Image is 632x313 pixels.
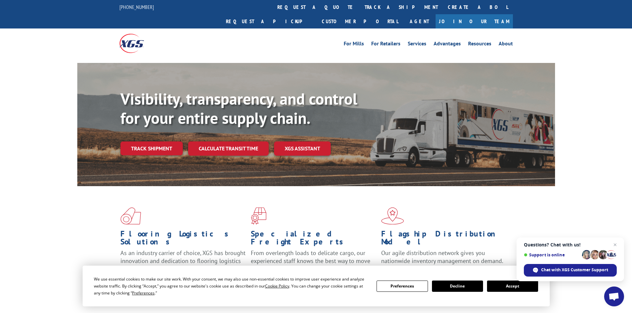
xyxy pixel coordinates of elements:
a: Request a pickup [221,14,317,28]
span: Support is online [524,252,580,257]
a: For Retailers [371,41,400,48]
span: Questions? Chat with us! [524,242,617,247]
a: [PHONE_NUMBER] [119,4,154,10]
a: Advantages [434,41,461,48]
span: Our agile distribution network gives you nationwide inventory management on demand. [381,249,503,265]
div: Open chat [604,287,624,306]
h1: Specialized Freight Experts [251,230,376,249]
span: Cookie Policy [265,283,289,289]
a: XGS ASSISTANT [274,141,331,156]
span: Preferences [132,290,155,296]
a: Customer Portal [317,14,403,28]
h1: Flooring Logistics Solutions [120,230,246,249]
a: Services [408,41,426,48]
img: xgs-icon-focused-on-flooring-red [251,207,266,225]
a: Join Our Team [436,14,513,28]
span: Chat with XGS Customer Support [541,267,608,273]
a: About [499,41,513,48]
div: We use essential cookies to make our site work. With your consent, we may also use non-essential ... [94,276,369,296]
p: From overlength loads to delicate cargo, our experienced staff knows the best way to move your fr... [251,249,376,279]
img: xgs-icon-total-supply-chain-intelligence-red [120,207,141,225]
span: As an industry carrier of choice, XGS has brought innovation and dedication to flooring logistics... [120,249,246,273]
a: Calculate transit time [188,141,269,156]
span: Close chat [611,241,619,249]
button: Preferences [377,281,428,292]
div: Cookie Consent Prompt [83,266,550,306]
a: Agent [403,14,436,28]
div: Chat with XGS Customer Support [524,264,617,277]
button: Decline [432,281,483,292]
b: Visibility, transparency, and control for your entire supply chain. [120,88,357,128]
a: Resources [468,41,491,48]
h1: Flagship Distribution Model [381,230,507,249]
button: Accept [487,281,538,292]
a: For Mills [344,41,364,48]
img: xgs-icon-flagship-distribution-model-red [381,207,404,225]
a: Track shipment [120,141,183,155]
